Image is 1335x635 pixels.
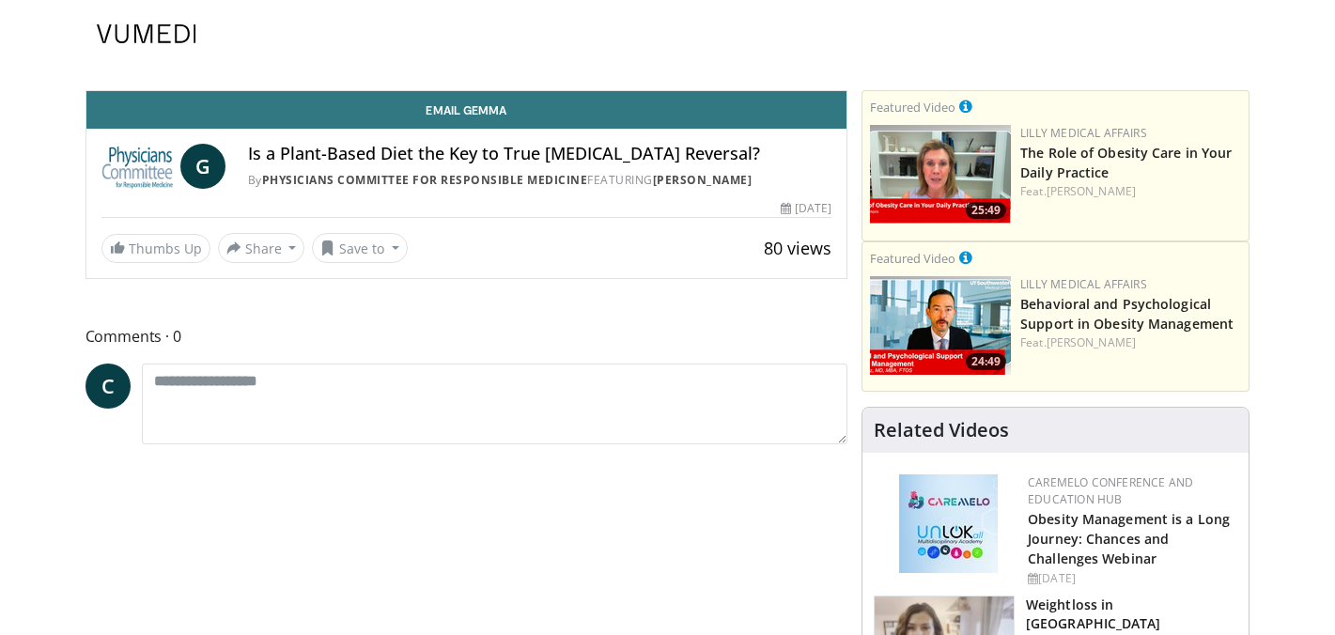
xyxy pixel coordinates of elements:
div: Feat. [1020,334,1241,351]
a: Obesity Management is a Long Journey: Chances and Challenges Webinar [1028,510,1230,567]
div: By FEATURING [248,172,831,189]
span: 24:49 [966,353,1006,370]
a: Thumbs Up [101,234,210,263]
a: CaReMeLO Conference and Education Hub [1028,474,1193,507]
img: VuMedi Logo [97,24,196,43]
small: Featured Video [870,250,955,267]
div: [DATE] [781,200,831,217]
small: Featured Video [870,99,955,116]
a: Email Gemma [86,91,847,129]
div: [DATE] [1028,570,1234,587]
a: Lilly Medical Affairs [1020,276,1147,292]
img: 45df64a9-a6de-482c-8a90-ada250f7980c.png.150x105_q85_autocrop_double_scale_upscale_version-0.2.jpg [899,474,998,573]
a: [PERSON_NAME] [1047,334,1136,350]
a: G [180,144,225,189]
a: Physicians Committee for Responsible Medicine [262,172,588,188]
h3: Weightloss in [GEOGRAPHIC_DATA] [1026,596,1237,633]
img: Physicians Committee for Responsible Medicine [101,144,173,189]
a: 25:49 [870,125,1011,224]
h4: Is a Plant-Based Diet the Key to True [MEDICAL_DATA] Reversal? [248,144,831,164]
span: Comments 0 [85,324,848,348]
img: e1208b6b-349f-4914-9dd7-f97803bdbf1d.png.150x105_q85_crop-smart_upscale.png [870,125,1011,224]
a: Behavioral and Psychological Support in Obesity Management [1020,295,1234,333]
a: Lilly Medical Affairs [1020,125,1147,141]
a: C [85,364,131,409]
h4: Related Videos [874,419,1009,441]
a: This is paid for by Lilly Medical Affairs [959,247,972,268]
a: This is paid for by Lilly Medical Affairs [959,96,972,116]
span: 25:49 [966,202,1006,219]
button: Share [218,233,305,263]
a: The Role of Obesity Care in Your Daily Practice [1020,144,1232,181]
span: 80 views [764,237,831,259]
a: 24:49 [870,276,1011,375]
a: [PERSON_NAME] [1047,183,1136,199]
button: Save to [312,233,408,263]
a: [PERSON_NAME] [653,172,753,188]
div: Feat. [1020,183,1241,200]
img: ba3304f6-7838-4e41-9c0f-2e31ebde6754.png.150x105_q85_crop-smart_upscale.png [870,276,1011,375]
